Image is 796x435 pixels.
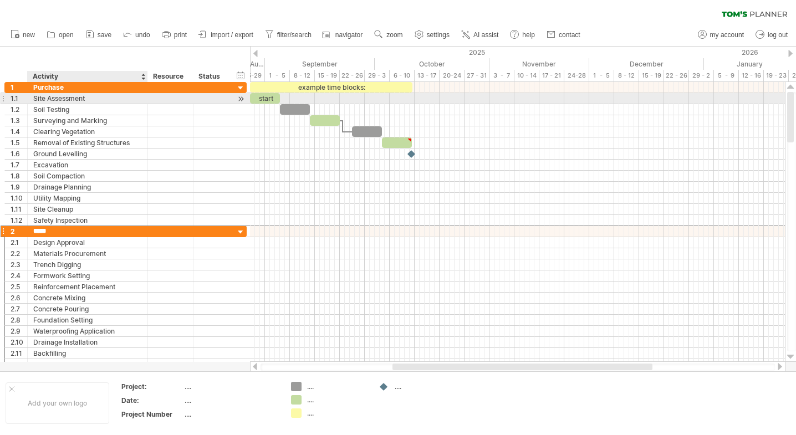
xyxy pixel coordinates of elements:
[320,28,366,42] a: navigator
[489,70,514,81] div: 3 - 7
[689,70,714,81] div: 29 - 2
[589,58,704,70] div: December 2025
[11,182,27,192] div: 1.9
[458,28,502,42] a: AI assist
[33,348,142,359] div: Backfilling
[11,237,27,248] div: 2.1
[307,395,368,405] div: ....
[11,93,27,104] div: 1.1
[307,382,368,391] div: ....
[440,70,465,81] div: 20-24
[664,70,689,81] div: 22 - 26
[185,396,278,405] div: ....
[764,70,789,81] div: 19 - 23
[507,28,538,42] a: help
[714,70,739,81] div: 5 - 9
[33,115,142,126] div: Surveying and Marking
[33,282,142,292] div: Reinforcement Placement
[11,293,27,303] div: 2.6
[33,104,142,115] div: Soil Testing
[544,28,584,42] a: contact
[11,270,27,281] div: 2.4
[11,226,27,237] div: 2
[277,31,312,39] span: filter/search
[489,58,589,70] div: November 2025
[11,149,27,159] div: 1.6
[390,70,415,81] div: 6 - 10
[33,237,142,248] div: Design Approval
[11,304,27,314] div: 2.7
[11,259,27,270] div: 2.3
[427,31,450,39] span: settings
[6,382,109,424] div: Add your own logo
[11,115,27,126] div: 1.3
[11,326,27,336] div: 2.9
[33,259,142,270] div: Trench Digging
[589,70,614,81] div: 1 - 5
[639,70,664,81] div: 15 - 19
[307,408,368,418] div: ....
[710,31,744,39] span: my account
[33,82,142,93] div: Purchase
[473,31,498,39] span: AI assist
[33,315,142,325] div: Foundation Setting
[33,337,142,347] div: Drainage Installation
[33,293,142,303] div: Concrete Mixing
[33,304,142,314] div: Concrete Pouring
[753,28,791,42] a: log out
[185,382,278,391] div: ....
[33,182,142,192] div: Drainage Planning
[135,31,150,39] span: undo
[559,31,580,39] span: contact
[11,160,27,170] div: 1.7
[539,70,564,81] div: 17 - 21
[83,28,115,42] a: save
[250,93,280,104] div: start
[11,126,27,137] div: 1.4
[33,137,142,148] div: Removal of Existing Structures
[33,326,142,336] div: Waterproofing Application
[33,204,142,214] div: Site Cleanup
[412,28,453,42] a: settings
[11,282,27,292] div: 2.5
[11,315,27,325] div: 2.8
[33,270,142,281] div: Formwork Setting
[33,93,142,104] div: Site Assessment
[290,70,315,81] div: 8 - 12
[33,160,142,170] div: Excavation
[211,31,253,39] span: import / export
[33,71,141,82] div: Activity
[522,31,535,39] span: help
[174,31,187,39] span: print
[11,82,27,93] div: 1
[121,410,182,419] div: Project Number
[340,70,365,81] div: 22 - 26
[365,70,390,81] div: 29 - 3
[153,71,187,82] div: Resource
[33,171,142,181] div: Soil Compaction
[465,70,489,81] div: 27 - 31
[185,410,278,419] div: ....
[11,337,27,347] div: 2.10
[236,93,246,105] div: scroll to activity
[198,71,223,82] div: Status
[33,215,142,226] div: Safety Inspection
[11,104,27,115] div: 1.2
[564,70,589,81] div: 24-28
[11,359,27,370] div: 2.12
[739,70,764,81] div: 12 - 16
[121,396,182,405] div: Date:
[395,382,455,391] div: ....
[371,28,406,42] a: zoom
[11,215,27,226] div: 1.12
[120,28,154,42] a: undo
[614,70,639,81] div: 8 - 12
[11,137,27,148] div: 1.5
[11,171,27,181] div: 1.8
[121,382,182,391] div: Project:
[265,70,290,81] div: 1 - 5
[33,126,142,137] div: Clearing Vegetation
[11,193,27,203] div: 1.10
[33,248,142,259] div: Materials Procurement
[335,31,363,39] span: navigator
